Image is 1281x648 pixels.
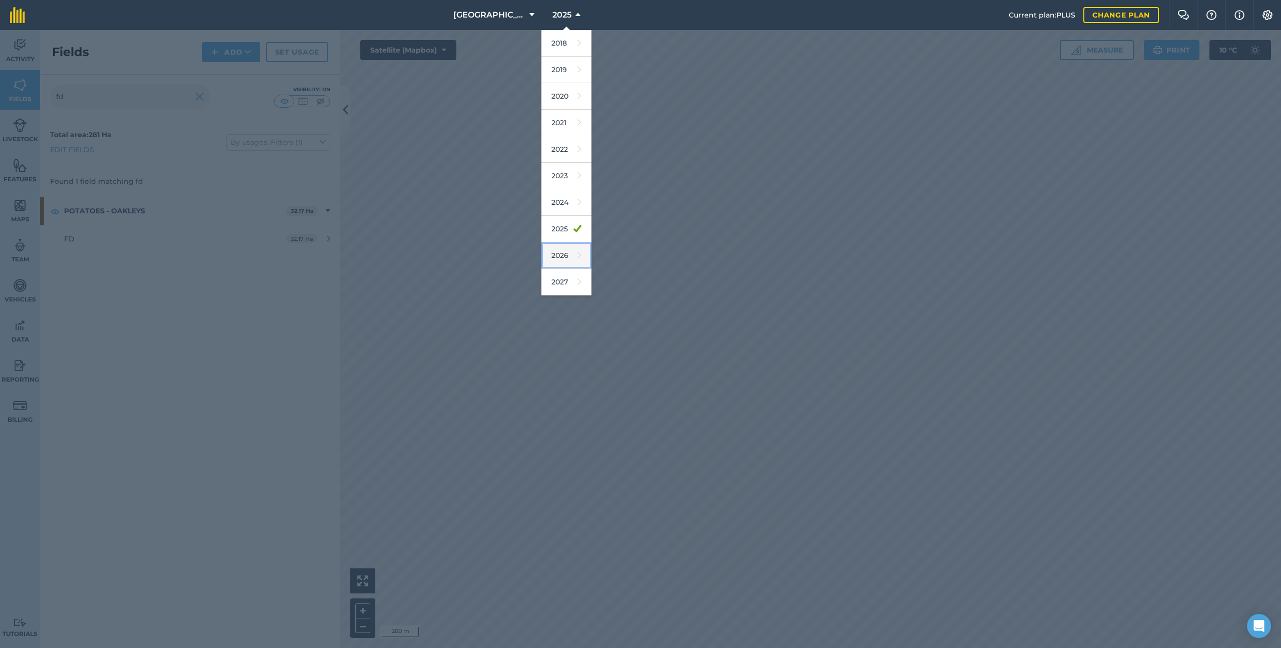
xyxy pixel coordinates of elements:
[541,83,591,110] a: 2020
[541,57,591,83] a: 2019
[541,163,591,189] a: 2023
[1261,10,1273,20] img: A cog icon
[541,216,591,242] a: 2025
[541,269,591,295] a: 2027
[1177,10,1189,20] img: Two speech bubbles overlapping with the left bubble in the forefront
[1083,7,1159,23] a: Change plan
[541,110,591,136] a: 2021
[541,242,591,269] a: 2026
[541,189,591,216] a: 2024
[10,7,25,23] img: fieldmargin Logo
[453,9,525,21] span: [GEOGRAPHIC_DATA]
[1009,10,1075,21] span: Current plan : PLUS
[1205,10,1217,20] img: A question mark icon
[1247,614,1271,638] div: Open Intercom Messenger
[1234,9,1244,21] img: svg+xml;base64,PHN2ZyB4bWxucz0iaHR0cDovL3d3dy53My5vcmcvMjAwMC9zdmciIHdpZHRoPSIxNyIgaGVpZ2h0PSIxNy...
[541,136,591,163] a: 2022
[541,30,591,57] a: 2018
[552,9,571,21] span: 2025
